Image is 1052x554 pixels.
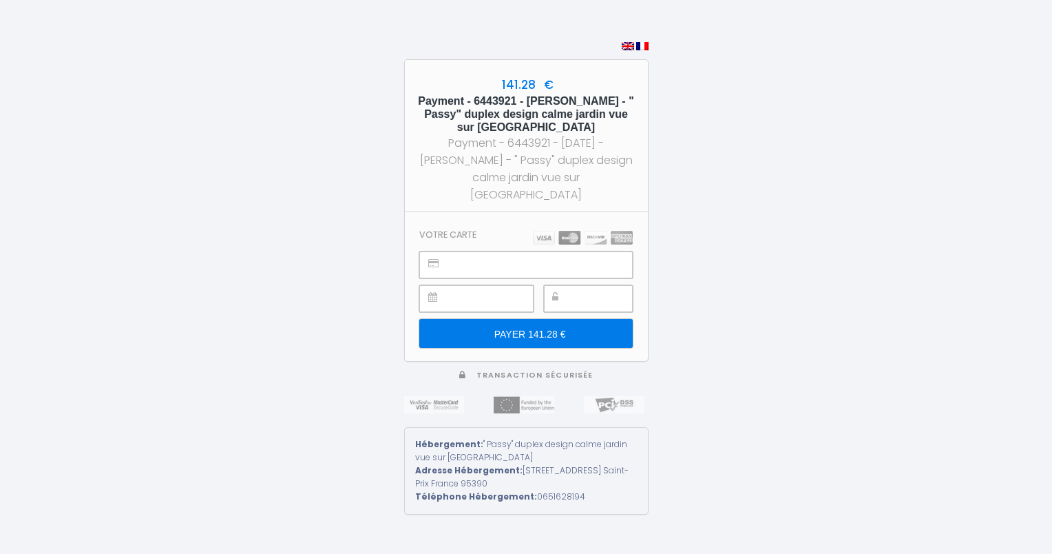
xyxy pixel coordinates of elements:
strong: Hébergement: [415,438,483,450]
div: 0651628194 [415,491,638,504]
img: fr.png [636,42,649,50]
span: 141.28 € [498,76,554,93]
strong: Adresse Hébergement: [415,464,523,476]
iframe: Secure payment input frame [450,252,631,278]
h3: Votre carte [419,229,476,240]
input: PAYER 141.28 € [419,319,632,348]
img: carts.png [533,231,633,245]
h5: Payment - 6443921 - [PERSON_NAME] - " Passy" duplex design calme jardin vue sur [GEOGRAPHIC_DATA] [417,94,635,134]
div: Payment - 6443921 - [DATE] - [PERSON_NAME] - " Passy" duplex design calme jardin vue sur [GEOGRAP... [417,134,635,204]
img: en.png [622,42,634,50]
div: " Passy" duplex design calme jardin vue sur [GEOGRAPHIC_DATA] [415,438,638,464]
strong: Téléphone Hébergement: [415,491,537,502]
span: Transaction sécurisée [476,370,593,380]
div: [STREET_ADDRESS] Saint-Prix France 95390 [415,464,638,491]
iframe: Secure payment input frame [450,286,532,311]
iframe: Secure payment input frame [575,286,632,311]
